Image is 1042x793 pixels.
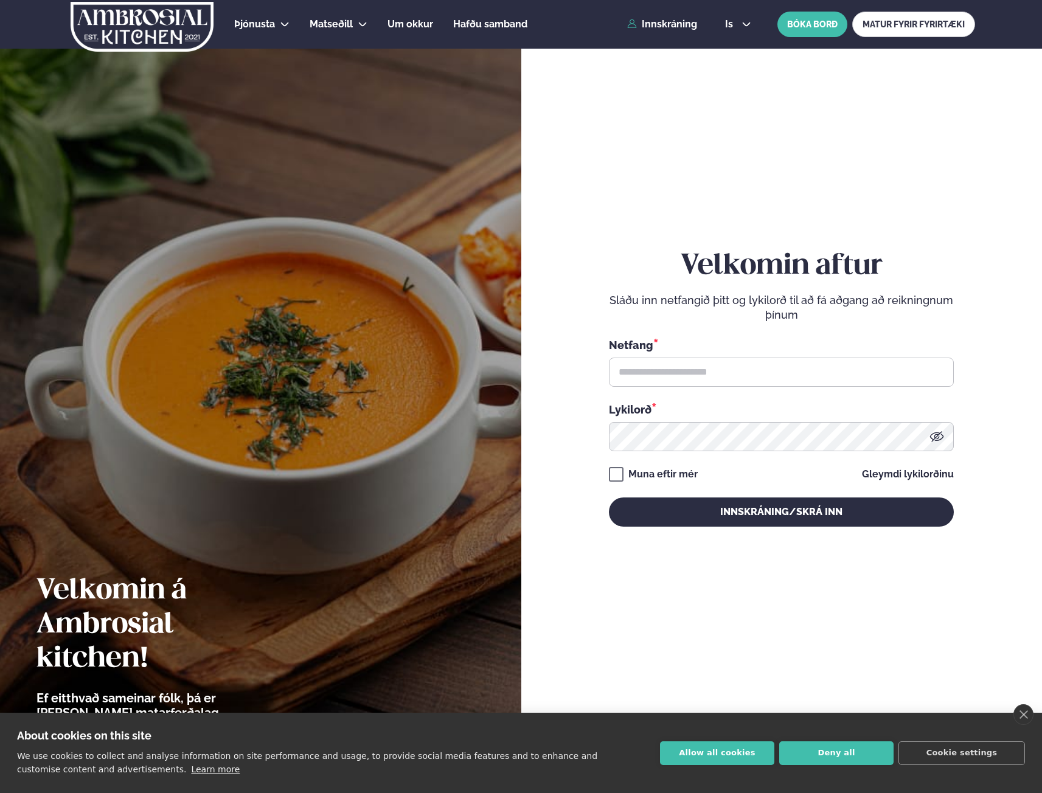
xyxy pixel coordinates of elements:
[609,249,954,283] h2: Velkomin aftur
[779,741,894,765] button: Deny all
[627,19,697,30] a: Innskráning
[609,401,954,417] div: Lykilorð
[852,12,975,37] a: MATUR FYRIR FYRIRTÆKI
[387,17,433,32] a: Um okkur
[609,497,954,527] button: Innskráning/Skrá inn
[36,574,289,676] h2: Velkomin á Ambrosial kitchen!
[387,18,433,30] span: Um okkur
[69,2,215,52] img: logo
[660,741,774,765] button: Allow all cookies
[862,469,954,479] a: Gleymdi lykilorðinu
[715,19,761,29] button: is
[191,764,240,774] a: Learn more
[609,337,954,353] div: Netfang
[725,19,737,29] span: is
[453,17,527,32] a: Hafðu samband
[453,18,527,30] span: Hafðu samband
[17,729,151,742] strong: About cookies on this site
[898,741,1025,765] button: Cookie settings
[234,17,275,32] a: Þjónusta
[36,691,289,720] p: Ef eitthvað sameinar fólk, þá er [PERSON_NAME] matarferðalag.
[17,751,597,774] p: We use cookies to collect and analyse information on site performance and usage, to provide socia...
[310,17,353,32] a: Matseðill
[1013,704,1033,725] a: close
[234,18,275,30] span: Þjónusta
[310,18,353,30] span: Matseðill
[777,12,847,37] button: BÓKA BORÐ
[609,293,954,322] p: Sláðu inn netfangið þitt og lykilorð til að fá aðgang að reikningnum þínum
